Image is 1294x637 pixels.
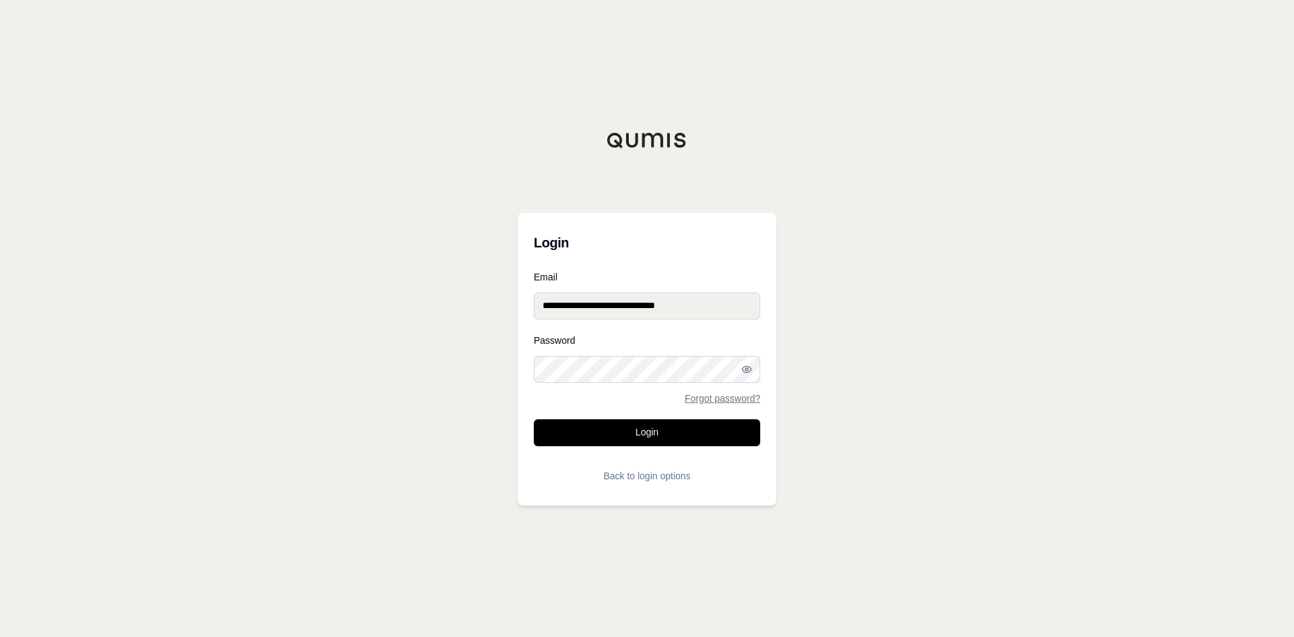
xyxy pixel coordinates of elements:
img: Qumis [607,132,687,148]
button: Back to login options [534,462,760,489]
label: Password [534,336,760,345]
button: Login [534,419,760,446]
label: Email [534,272,760,282]
a: Forgot password? [685,394,760,403]
h3: Login [534,229,760,256]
